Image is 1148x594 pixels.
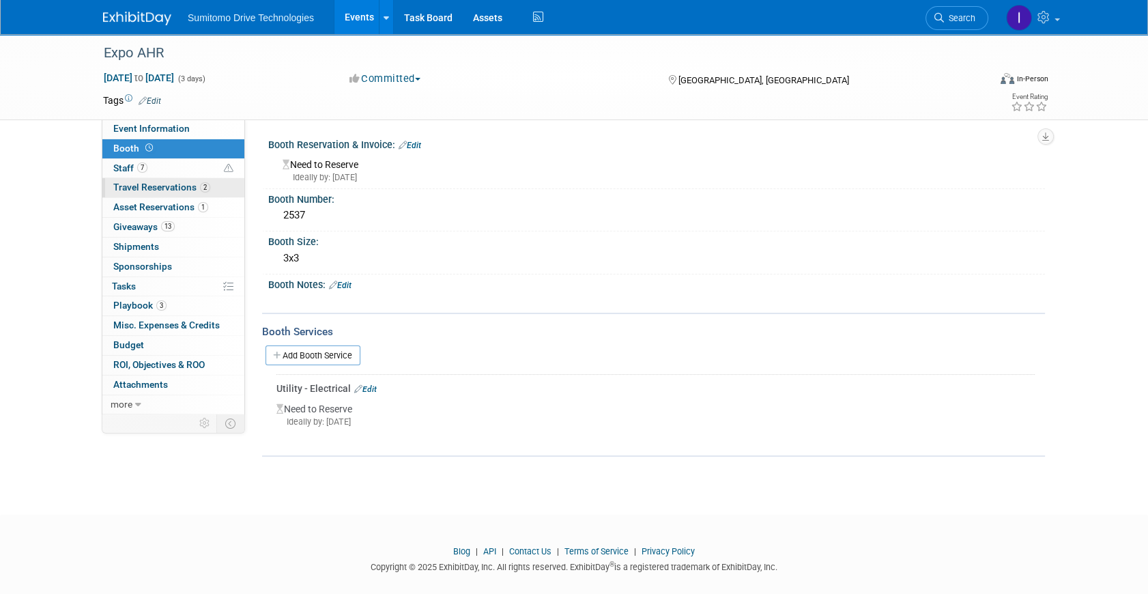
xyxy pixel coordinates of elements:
div: Booth Size: [268,231,1045,249]
a: more [102,395,244,414]
span: (3 days) [177,74,205,83]
span: Asset Reservations [113,201,208,212]
button: Committed [345,72,426,86]
span: | [472,546,481,556]
div: In-Person [1016,74,1048,84]
span: ROI, Objectives & ROO [113,359,205,370]
a: Attachments [102,376,244,395]
span: more [111,399,132,410]
span: 3 [156,300,167,311]
div: 2537 [278,205,1035,226]
span: 1 [198,202,208,212]
img: ExhibitDay [103,12,171,25]
span: Event Information [113,123,190,134]
a: Shipments [102,238,244,257]
span: Staff [113,162,147,173]
div: Booth Reservation & Invoice: [268,135,1045,152]
img: Format-Inperson.png [1001,73,1014,84]
div: Ideally by: [DATE] [276,416,1035,428]
span: Playbook [113,300,167,311]
a: Booth [102,139,244,158]
a: Contact Us [509,546,551,556]
div: Utility - Electrical [276,382,1035,395]
a: Giveaways13 [102,218,244,237]
span: | [498,546,507,556]
a: Travel Reservations2 [102,178,244,197]
span: 13 [161,221,175,231]
div: Event Format [908,71,1048,91]
a: Sponsorships [102,257,244,277]
a: Edit [329,281,351,290]
a: Edit [399,141,421,150]
span: Booth [113,143,156,154]
span: Booth not reserved yet [143,143,156,153]
a: Event Information [102,119,244,139]
span: 7 [137,162,147,173]
a: Asset Reservations1 [102,198,244,217]
a: Terms of Service [564,546,629,556]
span: Tasks [112,281,136,292]
a: Privacy Policy [642,546,695,556]
span: [GEOGRAPHIC_DATA], [GEOGRAPHIC_DATA] [678,75,848,85]
div: Need to Reserve [276,395,1035,439]
div: Need to Reserve [278,154,1035,184]
a: API [483,546,496,556]
a: Misc. Expenses & Credits [102,316,244,335]
div: Booth Services [262,324,1045,339]
a: Tasks [102,277,244,296]
td: Toggle Event Tabs [217,414,245,432]
span: to [132,72,145,83]
img: Iram Rincón [1006,5,1032,31]
a: Edit [354,384,377,394]
div: Ideally by: [DATE] [283,171,1035,184]
a: Playbook3 [102,296,244,315]
span: Shipments [113,241,159,252]
a: Edit [139,96,161,106]
a: Search [925,6,988,30]
span: 2 [200,182,210,193]
span: Sponsorships [113,261,172,272]
div: Booth Notes: [268,274,1045,292]
span: Budget [113,339,144,350]
span: Misc. Expenses & Credits [113,320,220,330]
span: Potential Scheduling Conflict -- at least one attendee is tagged in another overlapping event. [224,162,233,175]
div: Event Rating [1011,94,1048,100]
td: Tags [103,94,161,107]
span: Giveaways [113,221,175,232]
a: Add Booth Service [266,345,360,365]
span: Sumitomo Drive Technologies [188,12,314,23]
span: Travel Reservations [113,182,210,193]
a: ROI, Objectives & ROO [102,356,244,375]
td: Personalize Event Tab Strip [193,414,217,432]
sup: ® [609,561,614,568]
span: Search [944,13,975,23]
a: Budget [102,336,244,355]
span: [DATE] [DATE] [103,72,175,84]
span: | [631,546,640,556]
div: Expo AHR [99,41,968,66]
a: Staff7 [102,159,244,178]
div: 3x3 [278,248,1035,269]
span: | [554,546,562,556]
a: Blog [453,546,470,556]
span: Attachments [113,379,168,390]
div: Booth Number: [268,189,1045,206]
